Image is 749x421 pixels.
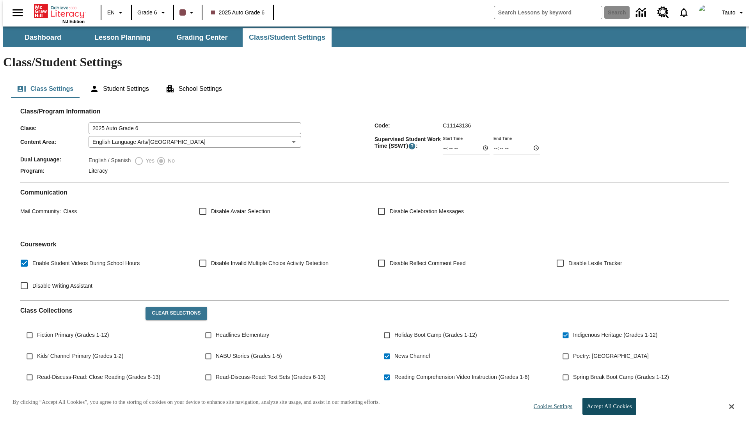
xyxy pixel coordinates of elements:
h1: Class/Student Settings [3,55,746,69]
span: Disable Lexile Tracker [568,259,622,267]
span: Disable Celebration Messages [390,207,464,216]
button: Grade: Grade 6, Select a grade [134,5,171,19]
span: Headlines Elementary [216,331,269,339]
span: EN [107,9,115,17]
a: Notifications [674,2,694,23]
button: Select a new avatar [694,2,719,23]
span: Disable Avatar Selection [211,207,270,216]
div: Class/Program Information [20,115,729,176]
span: Read-Discuss-Read: Text Sets (Grades 6-13) [216,373,325,381]
button: Accept All Cookies [582,398,636,415]
span: Class : [20,125,89,131]
input: search field [494,6,602,19]
div: SubNavbar [3,28,332,47]
span: Literacy [89,168,108,174]
span: Reading Comprehension Video Instruction (Grades 1-6) [394,373,529,381]
button: Dashboard [4,28,82,47]
span: Enable Student Videos During School Hours [32,259,140,267]
span: Grading Center [176,33,227,42]
button: Class/Student Settings [243,28,332,47]
span: No [166,157,175,165]
button: Language: EN, Select a language [104,5,129,19]
span: Indigenous Heritage (Grades 1-12) [573,331,657,339]
span: NABU Stories (Grades 1-5) [216,352,282,360]
span: Dashboard [25,33,61,42]
a: Resource Center, Will open in new tab [653,2,674,23]
div: Home [34,3,85,24]
button: Lesson Planning [83,28,162,47]
button: Close [729,403,734,410]
span: News Channel [394,352,430,360]
button: School Settings [159,80,228,98]
span: Spring Break Boot Camp (Grades 1-12) [573,373,669,381]
button: Clear Selections [146,307,207,320]
span: Class [61,208,77,214]
div: SubNavbar [3,27,746,47]
button: Cookies Settings [527,398,575,414]
span: 2025 Auto Grade 6 [211,9,265,17]
span: Disable Reflect Comment Feed [390,259,466,267]
button: Student Settings [83,80,155,98]
button: Class Settings [11,80,80,98]
button: Open side menu [6,1,29,24]
span: NJ Edition [62,19,85,24]
span: Disable Writing Assistant [32,282,92,290]
span: Poetry: [GEOGRAPHIC_DATA] [573,352,649,360]
img: Avatar [699,5,714,20]
span: C11143136 [443,122,471,129]
span: Lesson Planning [94,33,151,42]
div: Coursework [20,241,729,294]
span: Tauto [722,9,735,17]
h2: Class Collections [20,307,139,314]
span: Content Area : [20,139,89,145]
p: By clicking “Accept All Cookies”, you agree to the storing of cookies on your device to enhance s... [12,398,380,406]
span: Holiday Boot Camp (Grades 1-12) [394,331,477,339]
button: Profile/Settings [719,5,749,19]
span: Mail Community : [20,208,61,214]
span: Grade 6 [137,9,157,17]
span: Disable Invalid Multiple Choice Activity Detection [211,259,328,267]
span: Code : [374,122,443,129]
div: English Language Arts/[GEOGRAPHIC_DATA] [89,136,301,148]
button: Class color is dark brown. Change class color [176,5,199,19]
button: Supervised Student Work Time is the timeframe when students can take LevelSet and when lessons ar... [408,142,416,150]
label: English / Spanish [89,156,131,166]
label: End Time [493,135,512,141]
a: Home [34,4,85,19]
a: Data Center [631,2,653,23]
div: Class/Student Settings [11,80,738,98]
span: Supervised Student Work Time (SSWT) : [374,136,443,150]
span: Dual Language : [20,156,89,163]
span: Yes [144,157,154,165]
h2: Class/Program Information [20,108,729,115]
span: Class/Student Settings [249,33,325,42]
h2: Course work [20,241,729,248]
button: Grading Center [163,28,241,47]
span: Kids' Channel Primary (Grades 1-2) [37,352,123,360]
input: Class [89,122,301,134]
h2: Communication [20,189,729,196]
label: Start Time [443,135,463,141]
span: Program : [20,168,89,174]
span: Fiction Primary (Grades 1-12) [37,331,109,339]
div: Communication [20,189,729,228]
span: Read-Discuss-Read: Close Reading (Grades 6-13) [37,373,160,381]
